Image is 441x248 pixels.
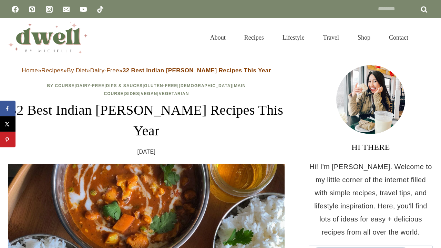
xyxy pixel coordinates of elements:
[8,2,22,16] a: Facebook
[125,91,139,96] a: Sides
[235,25,273,50] a: Recipes
[47,83,246,96] span: | | | | | | | |
[76,83,104,88] a: Dairy-Free
[314,25,348,50] a: Travel
[106,83,143,88] a: Dips & Sauces
[309,141,433,153] h3: HI THERE
[137,147,156,157] time: [DATE]
[201,25,235,50] a: About
[201,25,418,50] nav: Primary Navigation
[67,67,87,74] a: By Diet
[273,25,314,50] a: Lifestyle
[144,83,177,88] a: Gluten-Free
[380,25,418,50] a: Contact
[8,100,285,141] h1: 32 Best Indian [PERSON_NAME] Recipes This Year
[159,91,189,96] a: Vegetarian
[22,67,38,74] a: Home
[123,67,271,74] strong: 32 Best Indian [PERSON_NAME] Recipes This Year
[348,25,380,50] a: Shop
[141,91,157,96] a: Vegan
[90,67,119,74] a: Dairy-Free
[309,160,433,239] p: Hi! I'm [PERSON_NAME]. Welcome to my little corner of the internet filled with simple recipes, tr...
[179,83,233,88] a: [DEMOGRAPHIC_DATA]
[421,32,433,43] button: View Search Form
[42,2,56,16] a: Instagram
[47,83,74,88] a: By Course
[25,2,39,16] a: Pinterest
[8,22,88,53] img: DWELL by michelle
[76,2,90,16] a: YouTube
[93,2,107,16] a: TikTok
[41,67,63,74] a: Recipes
[22,67,271,74] span: » » » »
[59,2,73,16] a: Email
